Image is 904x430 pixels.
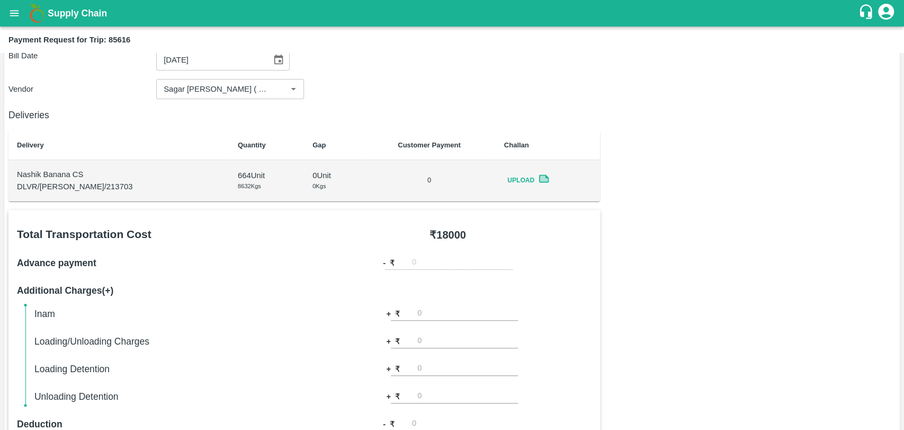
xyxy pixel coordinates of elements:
h6: Inam [34,306,313,321]
h6: Loading/Unloading Charges [34,334,313,349]
b: Supply Chain [48,8,107,19]
td: 0 [363,160,496,201]
input: 0 [417,334,518,348]
b: Advance payment [17,258,96,268]
p: ₹ [390,418,395,430]
button: Choose date, selected date is Aug 1, 2025 [268,50,289,70]
b: Gap [312,141,326,149]
p: ₹ [395,308,400,320]
div: customer-support [858,4,876,23]
div: account of current user [876,2,896,24]
h6: Unloading Detention [34,389,313,404]
p: 0 Unit [312,170,354,181]
h6: Deliveries [8,108,600,122]
b: + [386,363,391,375]
p: DLVR/[PERSON_NAME]/213703 [17,181,221,192]
p: 664 Unit [238,170,296,181]
p: ₹ [395,336,400,347]
input: Bill Date [156,50,264,70]
b: ₹ 18000 [429,229,466,241]
img: logo [26,3,48,24]
input: 0 [412,256,513,270]
span: 0 Kgs [312,183,326,189]
button: open drawer [2,1,26,25]
p: Nashik Banana CS [17,169,221,180]
input: 0 [417,306,518,321]
b: Delivery [17,141,44,149]
input: 0 [417,389,518,403]
b: Additional Charges(+) [17,285,113,296]
b: - [383,418,386,430]
b: Quantity [238,141,266,149]
b: Total Transportation Cost [17,228,151,240]
span: 8632 Kgs [238,183,261,189]
b: + [386,308,391,320]
a: Supply Chain [48,6,858,21]
h6: Loading Detention [34,362,313,376]
p: ₹ [395,391,400,402]
input: 0 [417,362,518,376]
p: Bill Date [8,50,156,62]
b: - [383,257,386,269]
p: ₹ [390,257,395,269]
b: Payment Request for Trip: 85616 [8,36,130,44]
p: ₹ [395,363,400,375]
span: Upload [504,173,538,188]
p: Vendor [8,83,156,95]
input: Select Vendor [159,82,270,96]
b: Customer Payment [398,141,460,149]
button: Open [287,82,300,96]
b: Challan [504,141,529,149]
b: + [386,391,391,402]
b: + [386,336,391,347]
b: Deduction [17,419,62,429]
